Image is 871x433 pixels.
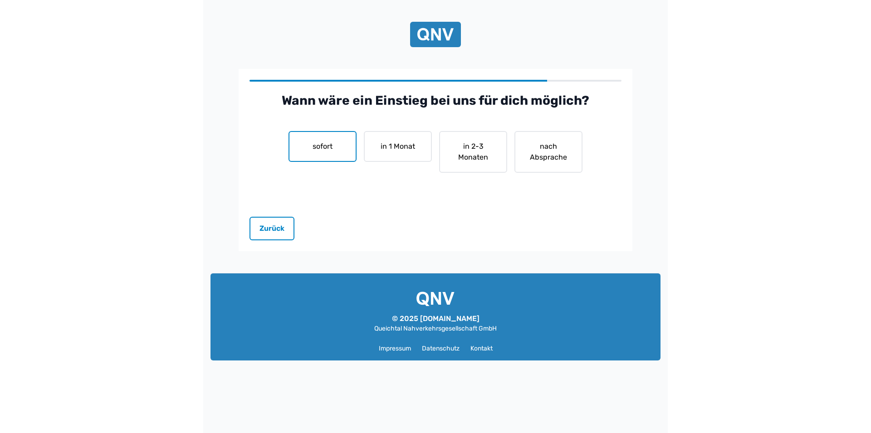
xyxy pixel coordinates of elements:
[514,131,582,173] button: nach Absprache
[470,344,493,353] a: Kontakt
[379,344,411,353] a: Impressum
[416,292,455,306] img: QNV Logo
[439,131,507,173] button: in 2-3 Monaten
[250,92,621,109] h2: Wann wäre ein Einstieg bei uns für dich möglich?
[417,25,454,44] img: QNV Logo
[364,131,432,162] button: in 1 Monat
[374,313,497,324] p: © 2025 [DOMAIN_NAME]
[289,131,357,162] button: sofort
[374,324,497,333] p: Queichtal Nahverkehrsgesellschaft GmbH
[422,344,460,353] a: Datenschutz
[250,217,294,240] button: Zurück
